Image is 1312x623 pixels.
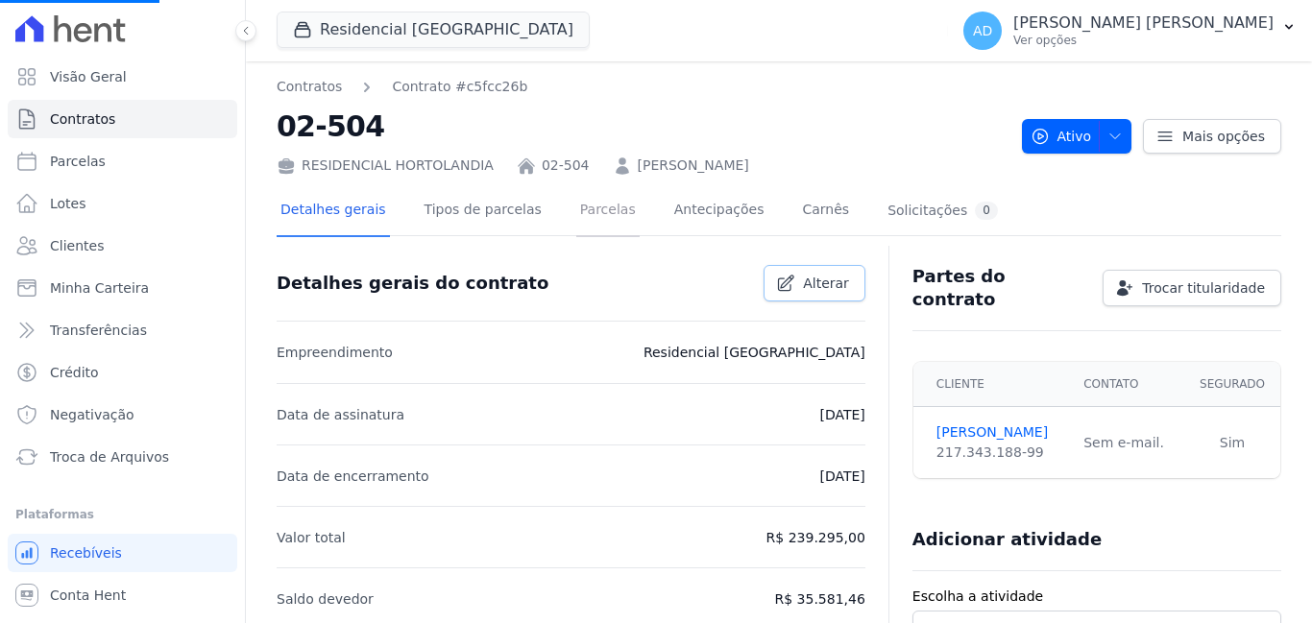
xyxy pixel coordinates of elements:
[8,438,237,476] a: Troca de Arquivos
[1184,362,1280,407] th: Segurado
[421,186,546,237] a: Tipos de parcelas
[50,447,169,467] span: Troca de Arquivos
[8,142,237,180] a: Parcelas
[803,274,849,293] span: Alterar
[8,100,237,138] a: Contratos
[8,184,237,223] a: Lotes
[8,227,237,265] a: Clientes
[975,202,998,220] div: 0
[50,405,134,424] span: Negativação
[1184,407,1280,479] td: Sim
[887,202,998,220] div: Solicitações
[277,272,548,295] h3: Detalhes gerais do contrato
[277,186,390,237] a: Detalhes gerais
[819,403,864,426] p: [DATE]
[1142,278,1265,298] span: Trocar titularidade
[277,105,1007,148] h2: 02-504
[766,526,865,549] p: R$ 239.295,00
[1103,270,1281,306] a: Trocar titularidade
[670,186,768,237] a: Antecipações
[576,186,640,237] a: Parcelas
[50,109,115,129] span: Contratos
[1031,119,1092,154] span: Ativo
[392,77,527,97] a: Contrato #c5fcc26b
[912,528,1102,551] h3: Adicionar atividade
[1022,119,1132,154] button: Ativo
[638,156,749,176] a: [PERSON_NAME]
[912,265,1087,311] h3: Partes do contrato
[277,587,374,611] p: Saldo devedor
[1013,13,1274,33] p: [PERSON_NAME] [PERSON_NAME]
[8,534,237,572] a: Recebíveis
[50,363,99,382] span: Crédito
[8,576,237,614] a: Conta Hent
[913,362,1072,407] th: Cliente
[50,321,147,340] span: Transferências
[1072,407,1184,479] td: Sem e-mail.
[8,311,237,349] a: Transferências
[1182,127,1265,146] span: Mais opções
[15,503,230,526] div: Plataformas
[277,77,1007,97] nav: Breadcrumb
[50,152,106,171] span: Parcelas
[277,77,527,97] nav: Breadcrumb
[8,395,237,434] a: Negativação
[948,4,1312,58] button: AD [PERSON_NAME] [PERSON_NAME] Ver opções
[1072,362,1184,407] th: Contato
[644,341,865,364] p: Residencial [GEOGRAPHIC_DATA]
[936,422,1060,443] a: [PERSON_NAME]
[973,24,992,37] span: AD
[50,586,126,605] span: Conta Hent
[798,186,853,237] a: Carnês
[277,465,429,488] p: Data de encerramento
[50,543,122,563] span: Recebíveis
[277,12,590,48] button: Residencial [GEOGRAPHIC_DATA]
[1013,33,1274,48] p: Ver opções
[1143,119,1281,154] a: Mais opções
[764,265,865,301] a: Alterar
[50,278,149,298] span: Minha Carteira
[277,156,494,176] div: RESIDENCIAL HORTOLANDIA
[912,587,1281,607] label: Escolha a atividade
[277,341,393,364] p: Empreendimento
[50,236,104,255] span: Clientes
[819,465,864,488] p: [DATE]
[50,67,127,86] span: Visão Geral
[277,77,342,97] a: Contratos
[936,443,1060,463] div: 217.343.188-99
[8,353,237,392] a: Crédito
[775,587,865,611] p: R$ 35.581,46
[8,269,237,307] a: Minha Carteira
[542,156,590,176] a: 02-504
[50,194,86,213] span: Lotes
[8,58,237,96] a: Visão Geral
[277,526,346,549] p: Valor total
[277,403,404,426] p: Data de assinatura
[884,186,1002,237] a: Solicitações0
